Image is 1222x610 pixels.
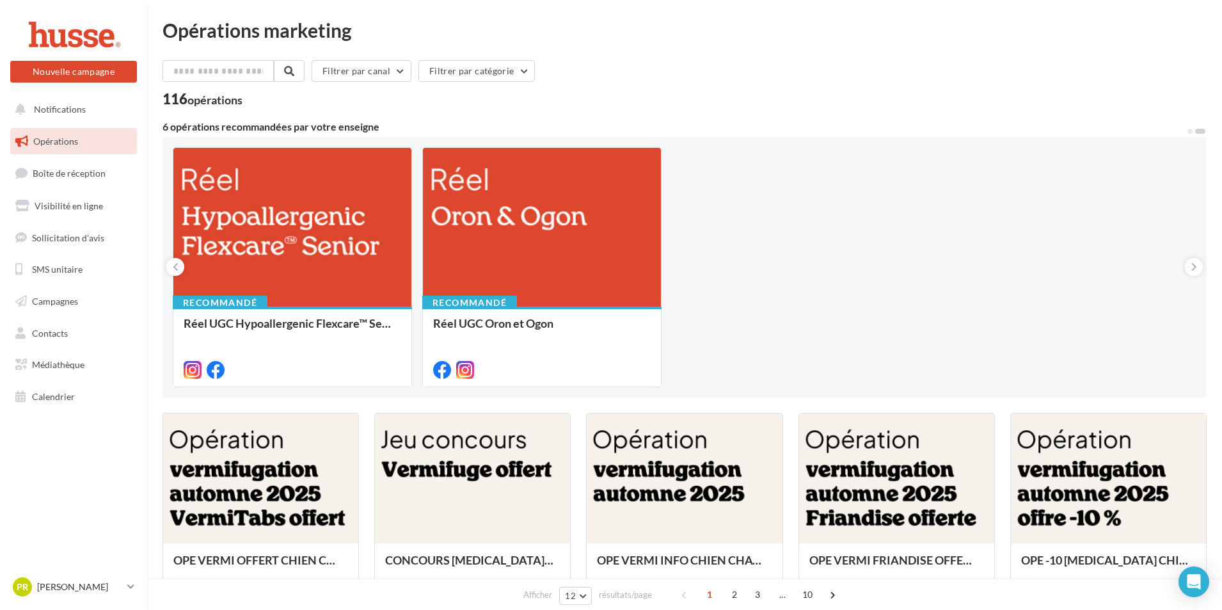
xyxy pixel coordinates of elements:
a: Médiathèque [8,351,139,378]
span: Visibilité en ligne [35,200,103,211]
a: Calendrier [8,383,139,410]
a: Boîte de réception [8,159,139,187]
span: Contacts [32,328,68,339]
button: Notifications [8,96,134,123]
span: Sollicitation d'avis [32,232,104,243]
span: PR [17,581,28,593]
span: Campagnes [32,296,78,307]
a: Visibilité en ligne [8,193,139,220]
div: Open Intercom Messenger [1178,566,1209,597]
button: Nouvelle campagne [10,61,137,83]
span: 1 [699,584,720,605]
a: Sollicitation d'avis [8,225,139,252]
span: Afficher [523,589,552,601]
div: OPE -10 [MEDICAL_DATA] CHIEN CHAT AUTOMNE [1021,554,1196,579]
button: 12 [559,587,592,605]
div: Recommandé [422,296,517,310]
div: 6 opérations recommandées par votre enseigne [163,122,1186,132]
span: Boîte de réception [33,168,106,179]
div: Réel UGC Hypoallergenic Flexcare™ Senior [184,317,401,342]
span: 3 [747,584,768,605]
span: SMS unitaire [32,264,83,275]
div: OPE VERMI FRIANDISE OFFERTE CHIEN CHAT AUTOMNE [809,554,984,579]
span: 12 [565,591,576,601]
p: [PERSON_NAME] [37,581,122,593]
a: Opérations [8,128,139,155]
span: Opérations [33,136,78,147]
div: CONCOURS [MEDICAL_DATA] OFFERT AUTOMNE 2025 [385,554,560,579]
a: Contacts [8,320,139,347]
div: OPE VERMI OFFERT CHIEN CHAT AUTOMNE [173,554,348,579]
span: ... [772,584,793,605]
button: Filtrer par catégorie [418,60,535,82]
div: 116 [163,92,242,106]
span: 10 [797,584,818,605]
span: résultats/page [599,589,652,601]
a: PR [PERSON_NAME] [10,575,137,599]
div: Réel UGC Oron et Ogon [433,317,651,342]
div: OPE VERMI INFO CHIEN CHAT AUTOMNE [597,554,772,579]
a: SMS unitaire [8,256,139,283]
div: opérations [187,94,242,106]
div: Opérations marketing [163,20,1207,40]
button: Filtrer par canal [312,60,411,82]
div: Recommandé [173,296,267,310]
span: 2 [724,584,745,605]
span: Notifications [34,104,86,115]
a: Campagnes [8,288,139,315]
span: Calendrier [32,391,75,402]
span: Médiathèque [32,359,84,370]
